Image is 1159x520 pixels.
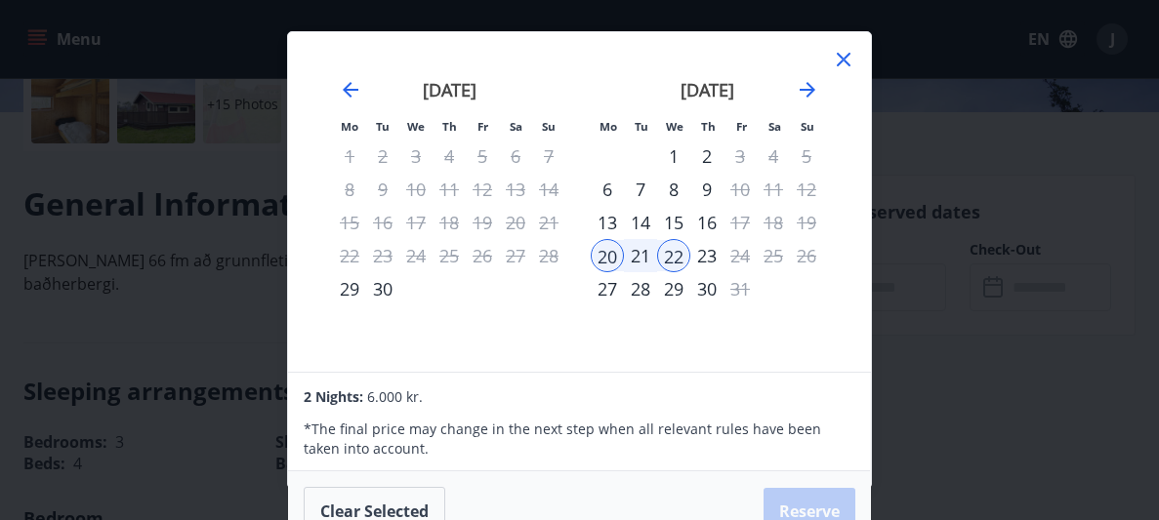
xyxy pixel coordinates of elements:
td: Choose Thursday, October 30, 2025 as your check-in date. It’s available. [690,272,724,305]
strong: [DATE] [681,78,734,101]
td: Selected as end date. Wednesday, October 22, 2025 [657,239,690,272]
td: Not available. Saturday, September 20, 2025 [499,206,532,239]
div: 22 [657,239,690,272]
td: Not available. Thursday, September 18, 2025 [433,206,466,239]
div: 23 [690,239,724,272]
div: 21 [624,239,657,272]
small: Th [442,119,457,134]
strong: [DATE] [423,78,476,101]
td: Selected. Tuesday, October 21, 2025 [624,239,657,272]
td: Not available. Monday, September 1, 2025 [333,140,366,173]
div: Only check out available [724,140,757,173]
td: Not available. Sunday, October 19, 2025 [790,206,823,239]
td: Choose Thursday, October 23, 2025 as your check-in date. It’s available. [690,239,724,272]
td: Not available. Thursday, September 11, 2025 [433,173,466,206]
small: Tu [376,119,390,134]
div: 29 [657,272,690,305]
td: Choose Friday, October 10, 2025 as your check-in date. It’s available. [724,173,757,206]
td: Choose Wednesday, October 1, 2025 as your check-in date. It’s available. [657,140,690,173]
div: Calendar [311,54,848,348]
div: Only check in available [591,272,624,305]
td: Not available. Wednesday, September 24, 2025 [399,239,433,272]
div: Only check in available [591,173,624,206]
div: 30 [366,272,399,305]
td: Not available. Friday, September 26, 2025 [466,239,499,272]
td: Choose Monday, October 13, 2025 as your check-in date. It’s available. [591,206,624,239]
small: Tu [635,119,648,134]
td: Not available. Wednesday, September 10, 2025 [399,173,433,206]
small: Su [801,119,814,134]
div: Move backward to switch to the previous month. [339,78,362,101]
div: 15 [657,206,690,239]
div: 8 [657,173,690,206]
td: Not available. Monday, September 8, 2025 [333,173,366,206]
small: Mo [341,119,358,134]
td: Not available. Sunday, September 28, 2025 [532,239,565,272]
div: Only check out available [724,206,757,239]
td: Not available. Friday, September 19, 2025 [466,206,499,239]
td: Choose Wednesday, October 29, 2025 as your check-in date. It’s available. [657,272,690,305]
td: Not available. Sunday, September 21, 2025 [532,206,565,239]
div: 14 [624,206,657,239]
td: Not available. Sunday, October 5, 2025 [790,140,823,173]
td: Not available. Monday, September 15, 2025 [333,206,366,239]
small: Fr [477,119,488,134]
td: Not available. Friday, September 5, 2025 [466,140,499,173]
td: Not available. Tuesday, September 9, 2025 [366,173,399,206]
small: We [666,119,683,134]
td: Not available. Sunday, October 12, 2025 [790,173,823,206]
span: 6.000 kr. [367,387,423,406]
td: Not available. Saturday, September 6, 2025 [499,140,532,173]
div: Only check in available [591,239,624,272]
td: Choose Thursday, October 2, 2025 as your check-in date. It’s available. [690,140,724,173]
div: Only check out available [724,239,757,272]
span: 2 Nights: [304,387,363,406]
td: Not available. Sunday, September 14, 2025 [532,173,565,206]
td: Choose Wednesday, October 15, 2025 as your check-in date. It’s available. [657,206,690,239]
td: Not available. Saturday, October 18, 2025 [757,206,790,239]
td: Not available. Saturday, October 11, 2025 [757,173,790,206]
td: Choose Monday, October 27, 2025 as your check-in date. It’s available. [591,272,624,305]
td: Not available. Sunday, October 26, 2025 [790,239,823,272]
small: Sa [768,119,781,134]
td: Choose Tuesday, October 7, 2025 as your check-in date. It’s available. [624,173,657,206]
div: 2 [690,140,724,173]
td: Not available. Saturday, September 13, 2025 [499,173,532,206]
div: 9 [690,173,724,206]
td: Choose Monday, September 29, 2025 as your check-in date. It’s available. [333,272,366,305]
td: Not available. Saturday, September 27, 2025 [499,239,532,272]
td: Choose Wednesday, October 8, 2025 as your check-in date. It’s available. [657,173,690,206]
p: * The final price may change in the next step when all relevant rules have been taken into account. [304,420,854,459]
td: Not available. Friday, September 12, 2025 [466,173,499,206]
td: Not available. Wednesday, September 17, 2025 [399,206,433,239]
td: Selected as start date. Monday, October 20, 2025 [591,239,624,272]
td: Not available. Thursday, September 25, 2025 [433,239,466,272]
div: 1 [657,140,690,173]
td: Choose Tuesday, October 14, 2025 as your check-in date. It’s available. [624,206,657,239]
div: Only check out available [724,272,757,305]
small: Su [542,119,556,134]
div: Only check in available [591,206,624,239]
td: Not available. Tuesday, September 16, 2025 [366,206,399,239]
div: 7 [624,173,657,206]
small: Th [701,119,716,134]
td: Not available. Tuesday, September 2, 2025 [366,140,399,173]
td: Choose Monday, October 6, 2025 as your check-in date. It’s available. [591,173,624,206]
td: Choose Friday, October 24, 2025 as your check-in date. It’s available. [724,239,757,272]
td: Not available. Sunday, September 7, 2025 [532,140,565,173]
td: Not available. Thursday, September 4, 2025 [433,140,466,173]
small: Mo [600,119,617,134]
td: Choose Thursday, October 9, 2025 as your check-in date. It’s available. [690,173,724,206]
td: Not available. Saturday, October 25, 2025 [757,239,790,272]
td: Not available. Wednesday, September 3, 2025 [399,140,433,173]
td: Choose Friday, October 3, 2025 as your check-in date. It’s available. [724,140,757,173]
td: Choose Tuesday, September 30, 2025 as your check-in date. It’s available. [366,272,399,305]
small: Fr [736,119,747,134]
td: Not available. Monday, September 22, 2025 [333,239,366,272]
small: We [407,119,425,134]
div: Only check in available [333,272,366,305]
small: Sa [510,119,522,134]
td: Not available. Tuesday, September 23, 2025 [366,239,399,272]
div: 30 [690,272,724,305]
div: Move forward to switch to the next month. [796,78,819,101]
